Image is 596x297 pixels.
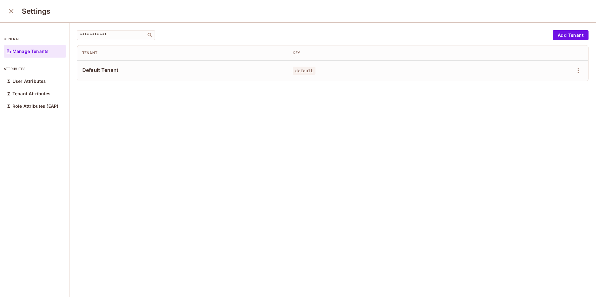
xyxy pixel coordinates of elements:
p: general [4,36,66,41]
p: User Attributes [12,79,46,84]
h3: Settings [22,7,50,16]
span: Default Tenant [82,67,283,73]
p: attributes [4,66,66,71]
span: default [293,67,315,75]
p: Manage Tenants [12,49,49,54]
div: Key [293,50,493,55]
button: close [5,5,17,17]
p: Tenant Attributes [12,91,51,96]
p: Role Attributes (EAP) [12,104,58,109]
div: Tenant [82,50,283,55]
button: Add Tenant [553,30,589,40]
